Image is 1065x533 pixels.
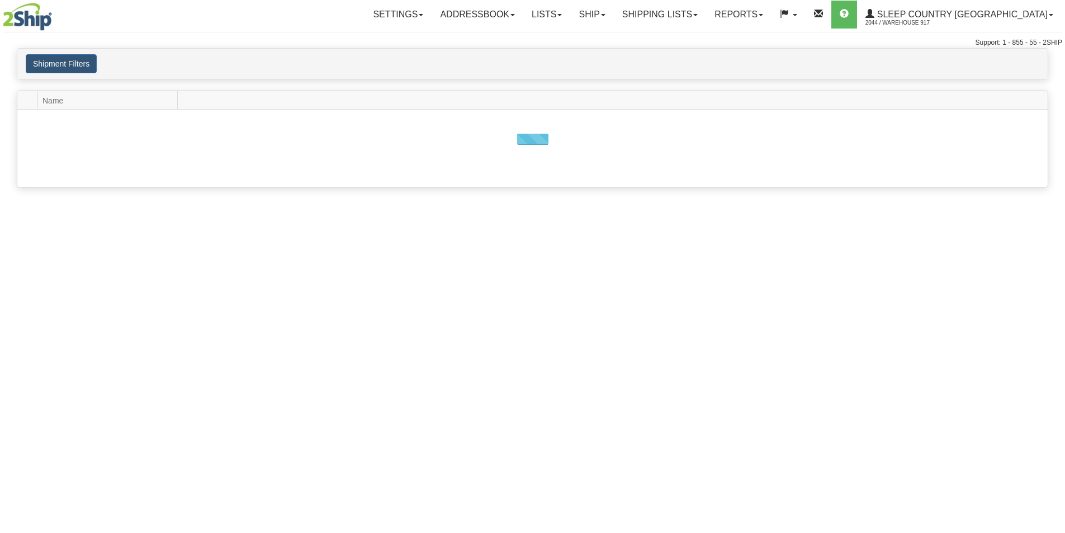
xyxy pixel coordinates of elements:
[865,17,949,29] span: 2044 / Warehouse 917
[614,1,706,29] a: Shipping lists
[26,54,97,73] button: Shipment Filters
[857,1,1062,29] a: Sleep Country [GEOGRAPHIC_DATA] 2044 / Warehouse 917
[706,1,771,29] a: Reports
[432,1,523,29] a: Addressbook
[3,38,1062,48] div: Support: 1 - 855 - 55 - 2SHIP
[3,3,52,31] img: logo2044.jpg
[523,1,570,29] a: Lists
[365,1,432,29] a: Settings
[874,10,1048,19] span: Sleep Country [GEOGRAPHIC_DATA]
[570,1,613,29] a: Ship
